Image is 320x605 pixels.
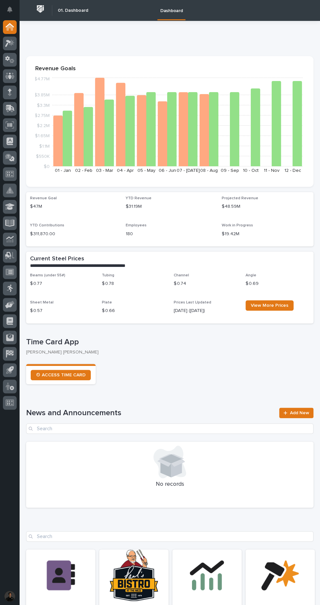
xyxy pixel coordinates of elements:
[222,223,253,227] span: Work in Progress
[177,168,200,173] text: 07 - [DATE]
[222,203,310,210] p: $48.59M
[39,144,50,149] tspan: $1.1M
[30,223,64,227] span: YTD Contributions
[34,93,50,98] tspan: $3.85M
[34,3,46,15] img: Workspace Logo
[26,350,308,355] p: [PERSON_NAME] [PERSON_NAME]
[3,3,17,16] button: Notifications
[30,255,84,263] h2: Current Steel Prices
[246,273,256,277] span: Angle
[75,168,92,173] text: 02 - Feb
[243,168,259,173] text: 10 - Oct
[159,168,176,173] text: 06 - Jun
[246,280,310,287] p: $ 0.69
[34,77,50,82] tspan: $4.77M
[221,168,239,173] text: 09 - Sep
[222,196,258,200] span: Projected Revenue
[8,7,17,17] div: Notifications
[30,307,94,314] p: $ 0.57
[26,337,311,347] p: Time Card App
[35,113,50,118] tspan: $2.75M
[284,168,301,173] text: 12 - Dec
[279,408,313,418] a: Add New
[37,123,50,128] tspan: $2.2M
[117,168,134,173] text: 04 - Apr
[36,373,86,377] span: ⏲ ACCESS TIME CARD
[102,307,166,314] p: $ 0.66
[102,280,166,287] p: $ 0.78
[3,589,17,603] button: users-avatar
[102,273,114,277] span: Tubing
[55,168,71,173] text: 01 - Jan
[246,300,294,311] a: View More Prices
[102,301,112,304] span: Plate
[44,164,50,169] tspan: $0
[35,134,50,139] tspan: $1.65M
[264,168,280,173] text: 11 - Nov
[174,307,238,314] p: [DATE] ([DATE])
[26,423,313,434] input: Search
[35,65,304,73] p: Revenue Goals
[96,168,113,173] text: 03 - Mar
[26,408,275,418] h1: News and Announcements
[37,103,50,108] tspan: $3.3M
[174,301,211,304] span: Prices Last Updated
[222,231,310,237] p: $19.42M
[174,280,238,287] p: $ 0.74
[30,481,310,488] p: No records
[126,223,147,227] span: Employees
[26,531,313,542] input: Search
[36,154,50,159] tspan: $550K
[174,273,189,277] span: Channel
[31,370,91,380] a: ⏲ ACCESS TIME CARD
[137,168,155,173] text: 05 - May
[30,273,65,277] span: Beams (under 55#)
[30,301,54,304] span: Sheet Metal
[30,196,57,200] span: Revenue Goal
[126,203,214,210] p: $31.19M
[126,231,214,237] p: 180
[30,280,94,287] p: $ 0.77
[30,231,118,237] p: $ 311,870.00
[251,303,288,308] span: View More Prices
[126,196,152,200] span: YTD Revenue
[30,203,118,210] p: $47M
[58,8,88,13] h2: 01. Dashboard
[200,168,218,173] text: 08 - Aug
[290,411,309,415] span: Add New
